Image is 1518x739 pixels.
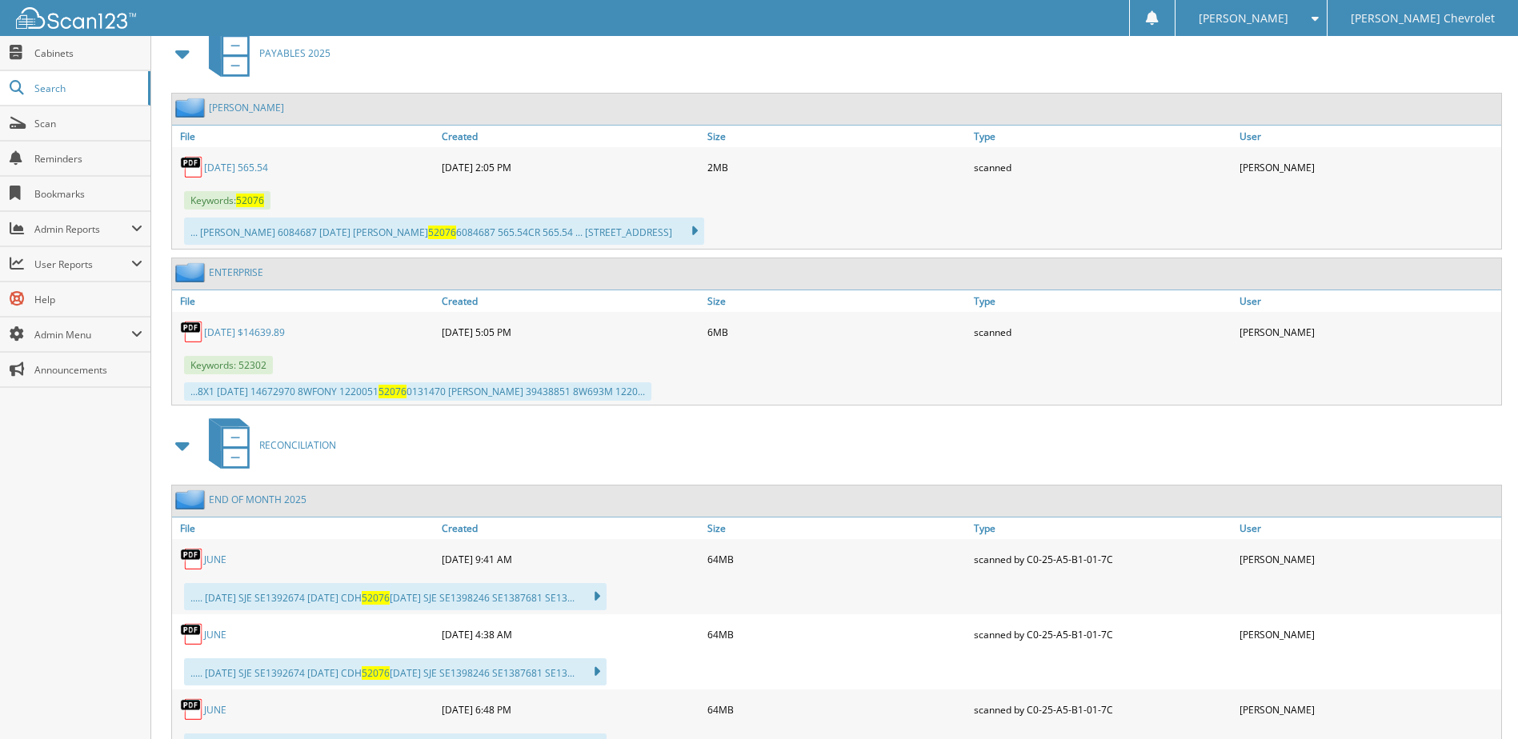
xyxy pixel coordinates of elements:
div: [PERSON_NAME] [1236,316,1501,348]
div: [PERSON_NAME] [1236,543,1501,575]
span: Reminders [34,152,142,166]
span: Announcements [34,363,142,377]
span: User Reports [34,258,131,271]
div: ..... [DATE] SJE SE1392674 [DATE] CDH [DATE] SJE SE1398246 SE1387681 SE13... [184,658,607,685]
span: 52076 [378,385,407,398]
a: Created [438,290,703,312]
div: [DATE] 2:05 PM [438,151,703,183]
div: ...8X1 [DATE] 14672970 8WFONY 1220051 0131470 [PERSON_NAME] 39438851 8W693M 1220... [184,382,651,401]
span: Keywords: [184,191,270,210]
a: RECONCILIATION [199,413,336,477]
a: [DATE] 565.54 [204,161,268,174]
span: Admin Menu [34,328,131,342]
div: 64MB [703,543,969,575]
a: [PERSON_NAME] [209,101,284,114]
a: ENTERPRISE [209,266,263,279]
a: Size [703,126,969,147]
div: ..... [DATE] SJE SE1392674 [DATE] CDH [DATE] SJE SE1398246 SE1387681 SE13... [184,583,607,610]
a: JUNE [204,553,226,566]
img: PDF.png [180,320,204,344]
div: scanned [970,151,1236,183]
div: [DATE] 5:05 PM [438,316,703,348]
img: PDF.png [180,547,204,571]
a: JUNE [204,703,226,717]
a: File [172,126,438,147]
div: scanned by C0-25-A5-B1-01-7C [970,693,1236,725]
div: ... [PERSON_NAME] 6084687 [DATE] [PERSON_NAME] 6084687 565.54CR 565.54 ... [STREET_ADDRESS] [184,218,704,245]
a: Created [438,126,703,147]
iframe: Chat Widget [1438,662,1518,739]
div: 2MB [703,151,969,183]
div: 64MB [703,693,969,725]
span: 52076 [362,591,390,605]
span: Admin Reports [34,222,131,236]
div: [DATE] 9:41 AM [438,543,703,575]
img: PDF.png [180,622,204,646]
span: Keywords: 52302 [184,356,273,374]
a: Type [970,517,1236,539]
span: Search [34,82,140,95]
a: Size [703,290,969,312]
span: [PERSON_NAME] Chevrolet [1351,14,1495,23]
span: Scan [34,117,142,130]
a: File [172,290,438,312]
a: Type [970,290,1236,312]
div: [PERSON_NAME] [1236,618,1501,650]
div: scanned [970,316,1236,348]
span: 52076 [236,194,264,207]
div: [PERSON_NAME] [1236,151,1501,183]
div: 6MB [703,316,969,348]
a: User [1236,290,1501,312]
div: [PERSON_NAME] [1236,693,1501,725]
a: Created [438,517,703,539]
img: PDF.png [180,155,204,179]
div: scanned by C0-25-A5-B1-01-7C [970,618,1236,650]
a: [DATE] $14639.89 [204,326,285,339]
img: PDF.png [180,697,204,721]
img: folder2.png [175,489,209,509]
img: folder2.png [175,262,209,282]
span: [PERSON_NAME] [1199,14,1288,23]
span: Bookmarks [34,187,142,201]
a: PAYABLES 2025 [199,22,330,85]
a: END OF MONTH 2025 [209,493,306,506]
a: User [1236,517,1501,539]
span: Help [34,293,142,306]
span: PAYABLES 2025 [259,46,330,60]
a: File [172,517,438,539]
div: [DATE] 4:38 AM [438,618,703,650]
div: [DATE] 6:48 PM [438,693,703,725]
a: Size [703,517,969,539]
img: scan123-logo-white.svg [16,7,136,29]
img: folder2.png [175,98,209,118]
span: RECONCILIATION [259,438,336,452]
span: 52076 [428,226,456,239]
span: 52076 [362,666,390,680]
div: scanned by C0-25-A5-B1-01-7C [970,543,1236,575]
div: 64MB [703,618,969,650]
a: Type [970,126,1236,147]
span: Cabinets [34,46,142,60]
a: User [1236,126,1501,147]
a: JUNE [204,628,226,641]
